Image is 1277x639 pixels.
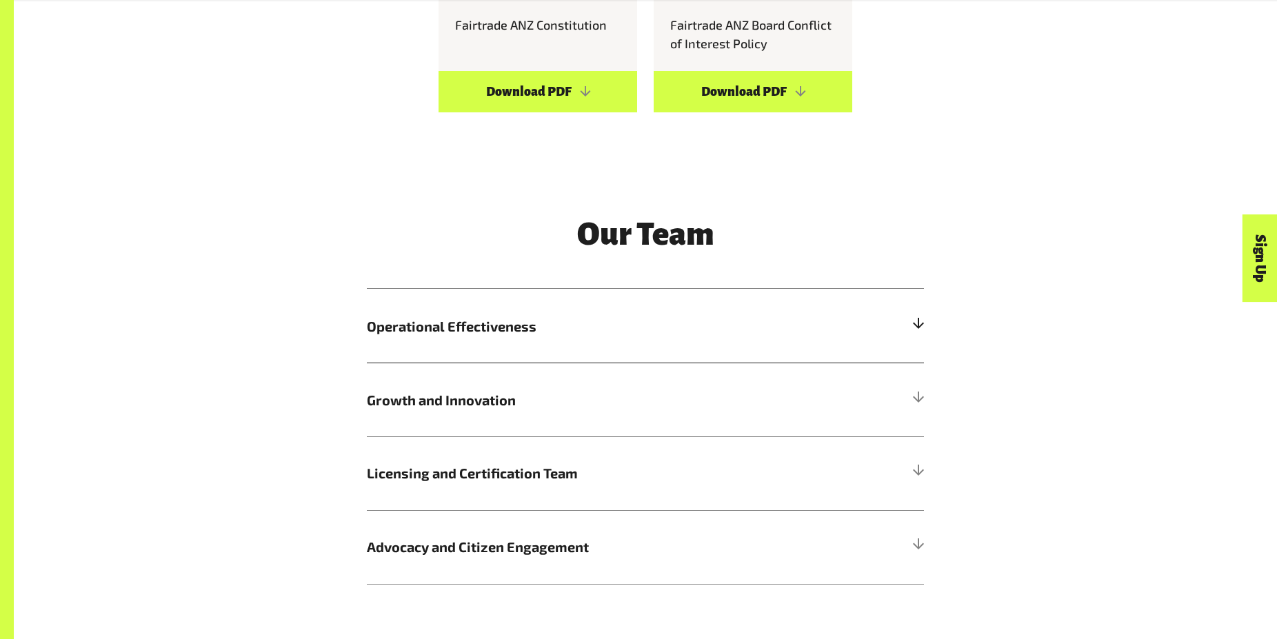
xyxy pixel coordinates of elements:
[439,71,637,112] a: Download PDF
[654,71,852,112] a: Download PDF
[367,316,785,336] span: Operational Effectiveness
[367,217,924,252] h2: Our Team
[367,536,785,557] span: Advocacy and Citizen Engagement
[367,463,785,483] span: Licensing and Certification Team
[367,389,785,410] span: Growth and Innovation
